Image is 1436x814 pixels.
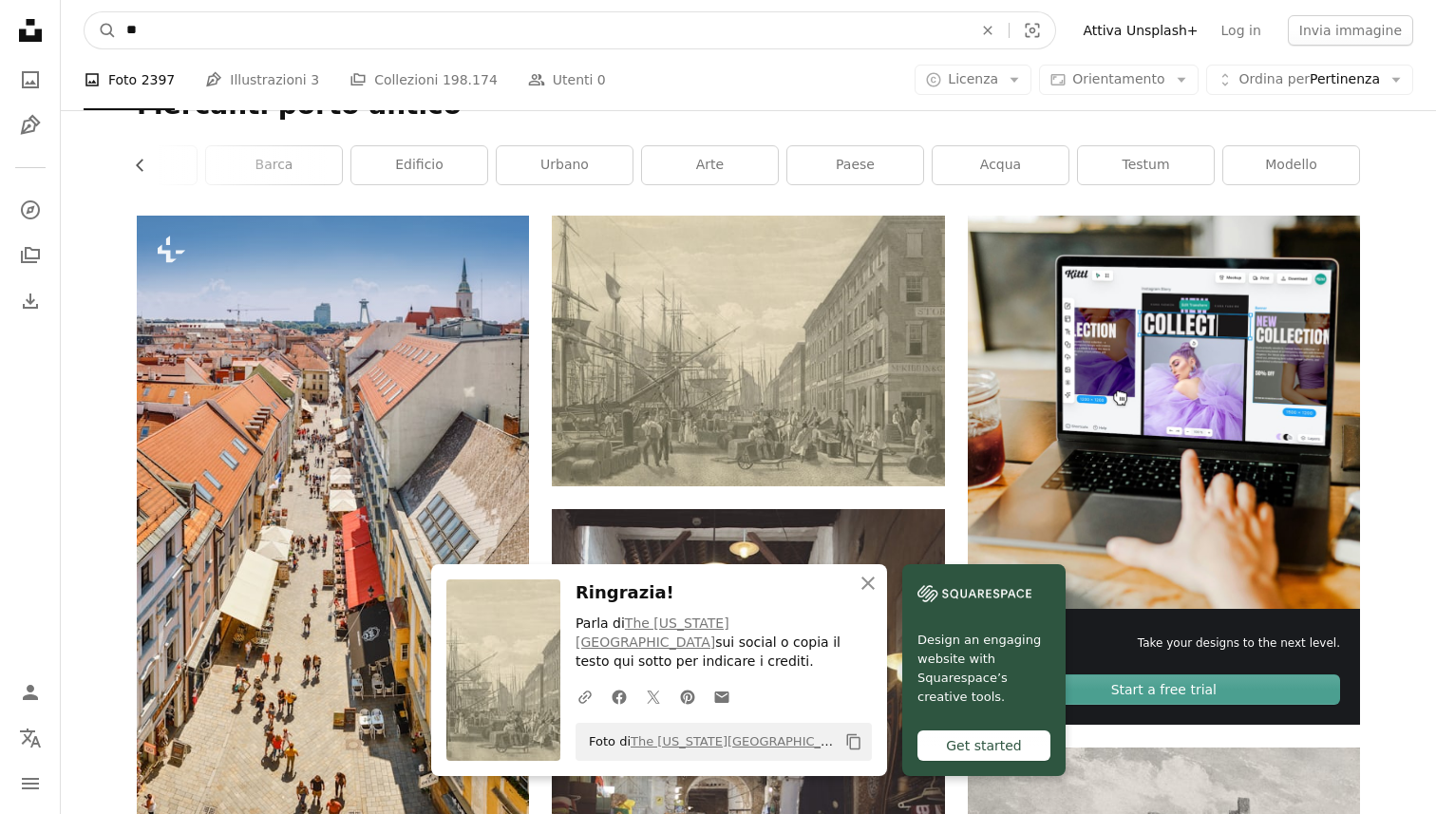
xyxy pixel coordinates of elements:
[787,146,923,184] a: Paese
[576,615,729,650] a: The [US_STATE][GEOGRAPHIC_DATA]
[552,216,944,485] img: Una vecchia foto di una strada cittadina con persone e navi
[917,631,1050,707] span: Design an engaging website with Squarespace’s creative tools.
[85,12,117,48] button: Cerca su Unsplash
[631,734,858,748] a: The [US_STATE][GEOGRAPHIC_DATA]
[1288,15,1413,46] button: Invia immagine
[443,69,498,90] span: 198.174
[838,726,870,758] button: Copia negli appunti
[1010,12,1055,48] button: Ricerca visiva
[11,61,49,99] a: Foto
[11,673,49,711] a: Accedi / Registrati
[206,146,342,184] a: barca
[84,11,1056,49] form: Trova visual in tutto il sito
[11,106,49,144] a: Illustrazioni
[1210,15,1273,46] a: Log in
[137,146,158,184] button: scorri la lista a sinistra
[11,719,49,757] button: Lingua
[968,216,1360,725] a: Take your designs to the next level.Start a free trial
[1206,65,1413,95] button: Ordina perPertinenza
[350,49,498,110] a: Collezioni 198.174
[11,237,49,274] a: Collezioni
[1071,15,1209,46] a: Attiva Unsplash+
[497,146,633,184] a: urbano
[967,12,1009,48] button: Elimina
[205,49,319,110] a: Illustrazioni 3
[1239,71,1310,86] span: Ordina per
[671,677,705,715] a: Condividi su Pinterest
[11,765,49,803] button: Menu
[576,615,872,672] p: Parla di sui social o copia il testo qui sotto per indicare i crediti.
[948,71,998,86] span: Licenza
[137,523,529,540] a: Vista panoramica dei tetti e del centro storico dall'alto, attrazioni turistiche nel concetto di ...
[1223,146,1359,184] a: modello
[311,69,319,90] span: 3
[1039,65,1198,95] button: Orientamento
[528,49,606,110] a: Utenti 0
[552,342,944,359] a: Una vecchia foto di una strada cittadina con persone e navi
[917,730,1050,761] div: Get started
[902,564,1066,776] a: Design an engaging website with Squarespace’s creative tools.Get started
[988,674,1340,705] div: Start a free trial
[915,65,1031,95] button: Licenza
[11,282,49,320] a: Cronologia download
[1239,70,1380,89] span: Pertinenza
[11,11,49,53] a: Home — Unsplash
[968,216,1360,608] img: file-1719664959749-d56c4ff96871image
[576,579,872,607] h3: Ringrazia!
[602,677,636,715] a: Condividi su Facebook
[351,146,487,184] a: edificio
[705,677,739,715] a: Condividi per email
[917,579,1031,608] img: file-1606177908946-d1eed1cbe4f5image
[552,794,944,811] a: un corridoio stretto con un sacco di oggetti sul pavimento
[933,146,1068,184] a: Acqua
[597,69,606,90] span: 0
[642,146,778,184] a: Arte
[1072,71,1164,86] span: Orientamento
[11,191,49,229] a: Esplora
[1138,635,1340,652] span: Take your designs to the next level.
[579,727,838,757] span: Foto di su
[636,677,671,715] a: Condividi su Twitter
[1078,146,1214,184] a: testum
